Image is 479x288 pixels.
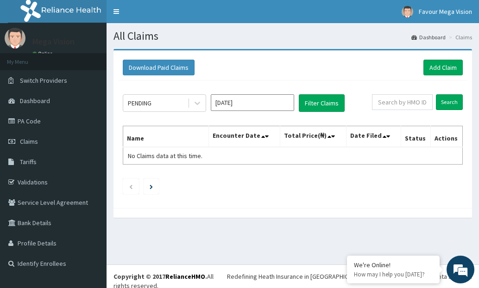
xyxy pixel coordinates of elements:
[280,126,346,147] th: Total Price(₦)
[128,152,202,160] span: No Claims data at this time.
[20,76,67,85] span: Switch Providers
[208,126,280,147] th: Encounter Date
[128,98,151,108] div: PENDING
[129,182,133,190] a: Previous page
[5,28,25,49] img: User Image
[447,33,472,41] li: Claims
[423,60,463,75] a: Add Claim
[346,126,401,147] th: Date Filed
[123,60,195,75] button: Download Paid Claims
[411,33,446,41] a: Dashboard
[372,94,433,110] input: Search by HMO ID
[123,126,209,147] th: Name
[211,94,294,111] input: Select Month and Year
[32,37,75,46] p: Mega Vision
[436,94,463,110] input: Search
[431,126,463,147] th: Actions
[150,182,153,190] a: Next page
[165,272,205,281] a: RelianceHMO
[354,270,433,278] p: How may I help you today?
[20,158,37,166] span: Tariffs
[113,30,472,42] h1: All Claims
[20,97,50,105] span: Dashboard
[419,7,472,16] span: Favour Mega Vision
[113,272,207,281] strong: Copyright © 2017 .
[401,126,431,147] th: Status
[20,137,38,146] span: Claims
[227,272,472,281] div: Redefining Heath Insurance in [GEOGRAPHIC_DATA] using Telemedicine and Data Science!
[402,6,413,18] img: User Image
[354,261,433,269] div: We're Online!
[299,94,345,112] button: Filter Claims
[32,50,55,57] a: Online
